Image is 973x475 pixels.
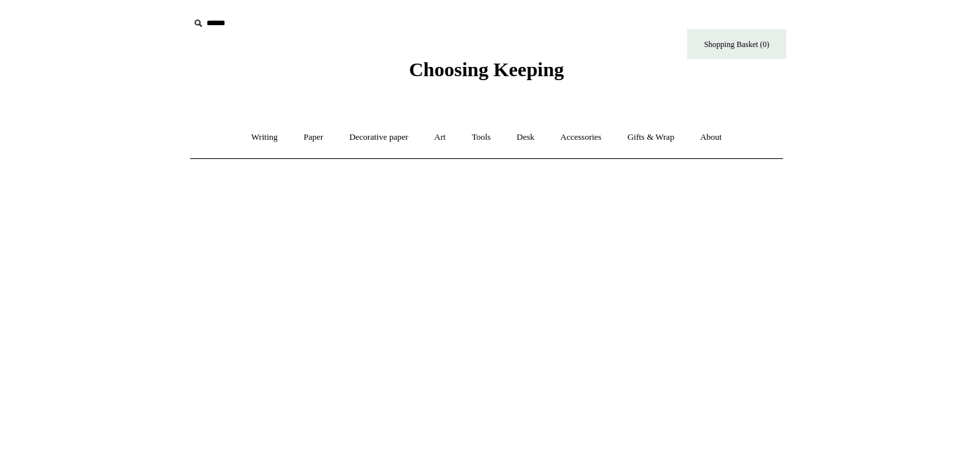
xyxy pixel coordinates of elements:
span: Choosing Keeping [409,58,564,80]
a: Choosing Keeping [409,69,564,78]
a: Shopping Basket (0) [687,29,786,59]
a: Tools [460,120,503,155]
a: Desk [505,120,547,155]
a: Art [422,120,457,155]
a: Decorative paper [338,120,420,155]
a: Gifts & Wrap [616,120,686,155]
a: Accessories [549,120,614,155]
a: Paper [292,120,336,155]
a: Writing [240,120,290,155]
a: About [688,120,734,155]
